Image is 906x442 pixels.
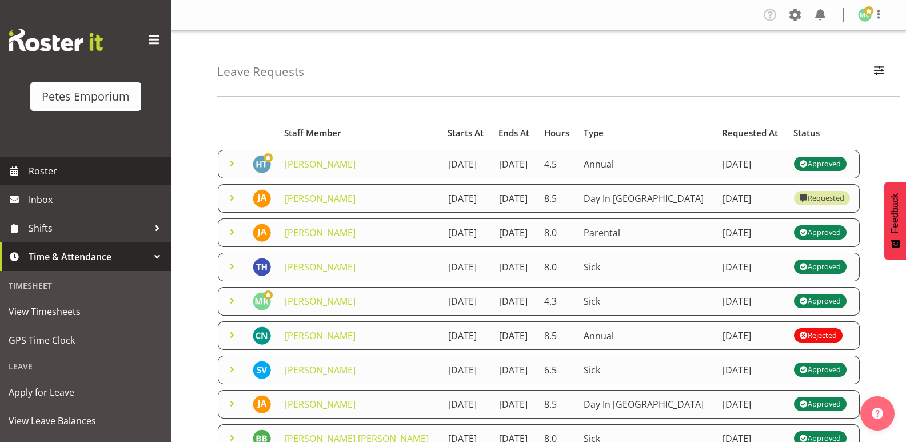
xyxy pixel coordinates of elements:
[3,407,169,435] a: View Leave Balances
[537,390,577,419] td: 8.5
[29,248,149,265] span: Time & Attendance
[800,397,841,411] div: Approved
[285,364,356,376] a: [PERSON_NAME]
[9,303,163,320] span: View Timesheets
[577,390,715,419] td: Day In [GEOGRAPHIC_DATA]
[441,321,492,350] td: [DATE]
[29,162,166,180] span: Roster
[537,150,577,178] td: 4.5
[800,157,841,171] div: Approved
[285,398,356,411] a: [PERSON_NAME]
[253,326,271,345] img: christine-neville11214.jpg
[3,297,169,326] a: View Timesheets
[492,184,538,213] td: [DATE]
[716,356,787,384] td: [DATE]
[716,321,787,350] td: [DATE]
[285,329,356,342] a: [PERSON_NAME]
[9,384,163,401] span: Apply for Leave
[858,8,872,22] img: melissa-cowen2635.jpg
[492,218,538,247] td: [DATE]
[716,218,787,247] td: [DATE]
[285,261,356,273] a: [PERSON_NAME]
[492,287,538,316] td: [DATE]
[441,390,492,419] td: [DATE]
[217,65,304,78] h4: Leave Requests
[800,329,837,343] div: Rejected
[577,218,715,247] td: Parental
[9,412,163,429] span: View Leave Balances
[441,150,492,178] td: [DATE]
[716,184,787,213] td: [DATE]
[29,220,149,237] span: Shifts
[800,260,841,274] div: Approved
[492,253,538,281] td: [DATE]
[253,155,271,173] img: helena-tomlin701.jpg
[800,294,841,308] div: Approved
[3,355,169,378] div: Leave
[492,356,538,384] td: [DATE]
[793,126,820,140] span: Status
[9,332,163,349] span: GPS Time Clock
[867,59,891,85] button: Filter Employees
[584,126,604,140] span: Type
[577,287,715,316] td: Sick
[537,321,577,350] td: 8.5
[285,226,356,239] a: [PERSON_NAME]
[284,126,341,140] span: Staff Member
[537,287,577,316] td: 4.3
[3,274,169,297] div: Timesheet
[716,287,787,316] td: [DATE]
[722,126,778,140] span: Requested At
[537,218,577,247] td: 8.0
[29,191,166,208] span: Inbox
[3,326,169,355] a: GPS Time Clock
[716,253,787,281] td: [DATE]
[285,158,356,170] a: [PERSON_NAME]
[800,363,841,377] div: Approved
[253,292,271,310] img: melanie-richardson713.jpg
[285,295,356,308] a: [PERSON_NAME]
[441,356,492,384] td: [DATE]
[253,189,271,208] img: jeseryl-armstrong10788.jpg
[800,192,844,205] div: Requested
[716,390,787,419] td: [DATE]
[498,126,529,140] span: Ends At
[492,321,538,350] td: [DATE]
[441,218,492,247] td: [DATE]
[800,226,841,240] div: Approved
[577,253,715,281] td: Sick
[537,184,577,213] td: 8.5
[441,287,492,316] td: [DATE]
[577,321,715,350] td: Annual
[253,361,271,379] img: sasha-vandervalk6911.jpg
[537,253,577,281] td: 8.0
[890,193,900,233] span: Feedback
[544,126,569,140] span: Hours
[9,29,103,51] img: Rosterit website logo
[492,150,538,178] td: [DATE]
[537,356,577,384] td: 6.5
[253,224,271,242] img: jeseryl-armstrong10788.jpg
[577,356,715,384] td: Sick
[577,184,715,213] td: Day In [GEOGRAPHIC_DATA]
[577,150,715,178] td: Annual
[448,126,484,140] span: Starts At
[253,395,271,413] img: jeseryl-armstrong10788.jpg
[716,150,787,178] td: [DATE]
[253,258,271,276] img: teresa-hawkins9867.jpg
[3,378,169,407] a: Apply for Leave
[441,253,492,281] td: [DATE]
[285,192,356,205] a: [PERSON_NAME]
[42,88,130,105] div: Petes Emporium
[884,182,906,260] button: Feedback - Show survey
[872,408,883,419] img: help-xxl-2.png
[492,390,538,419] td: [DATE]
[441,184,492,213] td: [DATE]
